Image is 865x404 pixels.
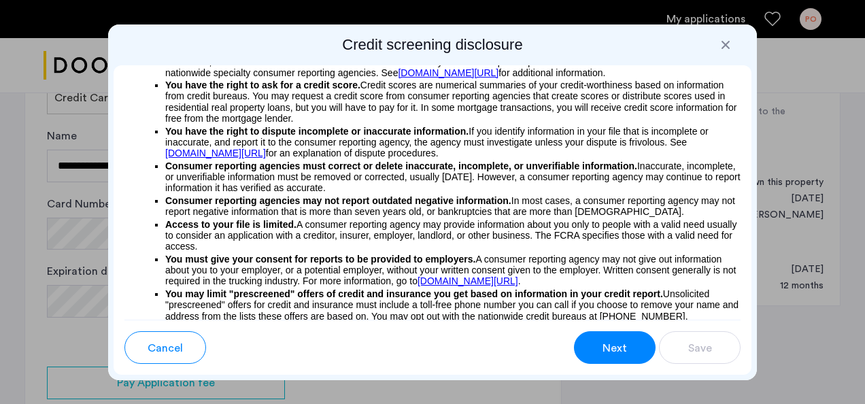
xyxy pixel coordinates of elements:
span: A consumer reporting agency may not give out information about you to your employer, or a potenti... [165,254,736,287]
p: Credit scores are numerical summaries of your credit-worthiness based on information from credit ... [165,80,741,124]
span: Next [603,340,627,356]
span: for additional information. [498,67,605,78]
span: You must give your consent for reports to be provided to employers. [165,254,475,265]
p: In most cases, a consumer reporting agency may not report negative information that is more than ... [165,195,741,218]
span: In addition, all consumers are entitled to one free disclosure every 12 months upon request from ... [165,56,739,78]
a: [DOMAIN_NAME][URL] [398,68,498,78]
p: Inaccurate, incomplete, or unverifiable information must be removed or corrected, usually [DATE].... [165,161,741,194]
span: If you identify information in your file that is incomplete or inaccurate, and report it to the c... [165,126,709,159]
span: . [518,275,521,286]
span: You have the right to dispute incomplete or inaccurate information. [165,126,469,137]
a: [DOMAIN_NAME][URL] [165,148,266,158]
button: button [124,331,206,364]
span: Consumer reporting agencies may not report outdated negative information. [165,195,511,206]
p: Unsolicited "prescreened" offers for credit and insurance must include a toll-free phone number y... [165,288,741,322]
span: You may limit "prescreened" offers of credit and insurance you get based on information in your c... [165,288,663,299]
p: A consumer reporting agency may provide information about you only to people with a valid need us... [165,219,741,252]
span: Access to your file is limited. [165,219,296,230]
span: Consumer reporting agencies must correct or delete inaccurate, incomplete, or unverifiable inform... [165,161,637,171]
span: You have the right to ask for a credit score. [165,80,360,90]
a: [DOMAIN_NAME][URL] [418,275,518,286]
span: Save [688,340,712,356]
h2: Credit screening disclosure [114,35,751,54]
span: Cancel [148,340,183,356]
button: button [659,331,741,364]
button: button [574,331,656,364]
